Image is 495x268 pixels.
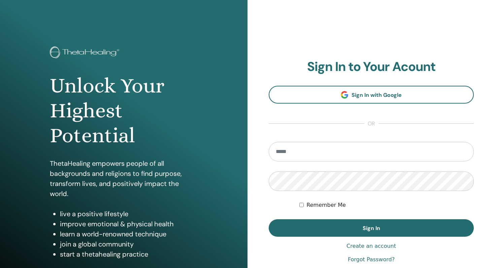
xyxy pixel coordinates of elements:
li: live a positive lifestyle [60,209,198,219]
li: learn a world-renowned technique [60,229,198,239]
div: Keep me authenticated indefinitely or until I manually logout [299,201,474,209]
label: Remember Me [306,201,346,209]
li: join a global community [60,239,198,249]
li: improve emotional & physical health [60,219,198,229]
h2: Sign In to Your Acount [269,59,474,75]
span: Sign In with Google [352,91,402,99]
p: ThetaHealing empowers people of all backgrounds and religions to find purpose, transform lives, a... [50,158,198,199]
button: Sign In [269,219,474,237]
span: or [364,120,378,128]
a: Sign In with Google [269,86,474,104]
a: Forgot Password? [348,256,395,264]
a: Create an account [346,242,396,250]
span: Sign In [363,225,380,232]
h1: Unlock Your Highest Potential [50,73,198,148]
li: start a thetahealing practice [60,249,198,259]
